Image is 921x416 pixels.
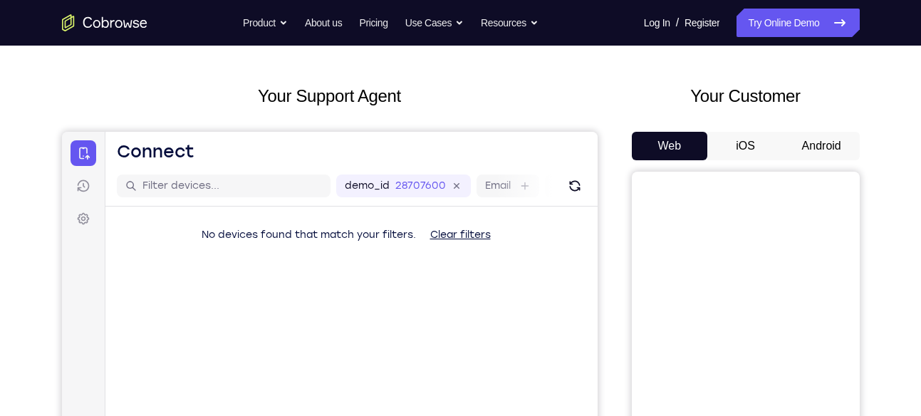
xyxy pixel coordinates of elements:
[685,9,719,37] a: Register
[243,9,288,37] button: Product
[707,132,784,160] button: iOS
[676,14,679,31] span: /
[632,83,860,109] h2: Your Customer
[784,132,860,160] button: Android
[405,9,464,37] button: Use Cases
[737,9,859,37] a: Try Online Demo
[481,9,538,37] button: Resources
[644,9,670,37] a: Log In
[305,9,342,37] a: About us
[359,9,387,37] a: Pricing
[62,83,598,109] h2: Your Support Agent
[62,14,147,31] a: Go to the home page
[632,132,708,160] button: Web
